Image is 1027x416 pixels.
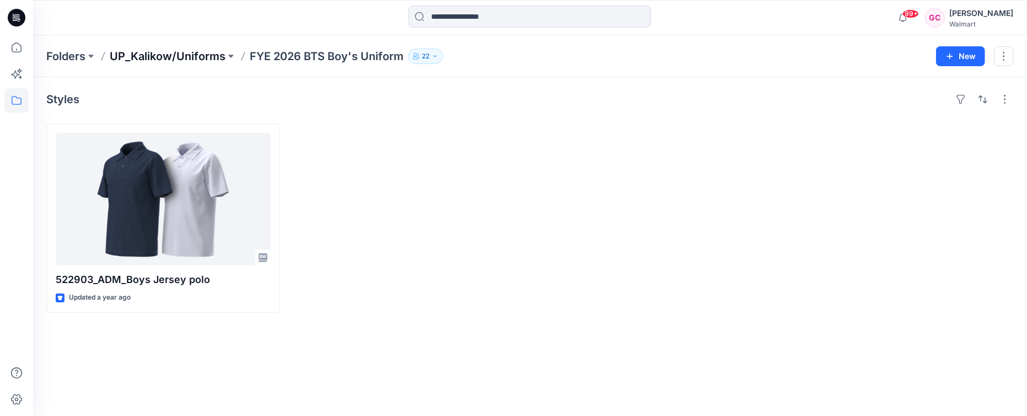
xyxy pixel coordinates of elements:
h4: Styles [46,93,79,106]
p: 522903_ADM_Boys Jersey polo [56,272,271,287]
button: 22 [408,49,443,64]
button: New [936,46,985,66]
a: 522903_ADM_Boys Jersey polo [56,133,271,265]
p: 22 [422,50,429,62]
p: FYE 2026 BTS Boy's Uniform [250,49,404,64]
p: Updated a year ago [69,292,131,303]
span: 99+ [902,9,919,18]
a: UP_Kalikow/Uniforms [110,49,225,64]
div: GC [925,8,945,28]
div: [PERSON_NAME] [949,7,1013,20]
a: Folders [46,49,85,64]
div: Walmart [949,20,1013,28]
